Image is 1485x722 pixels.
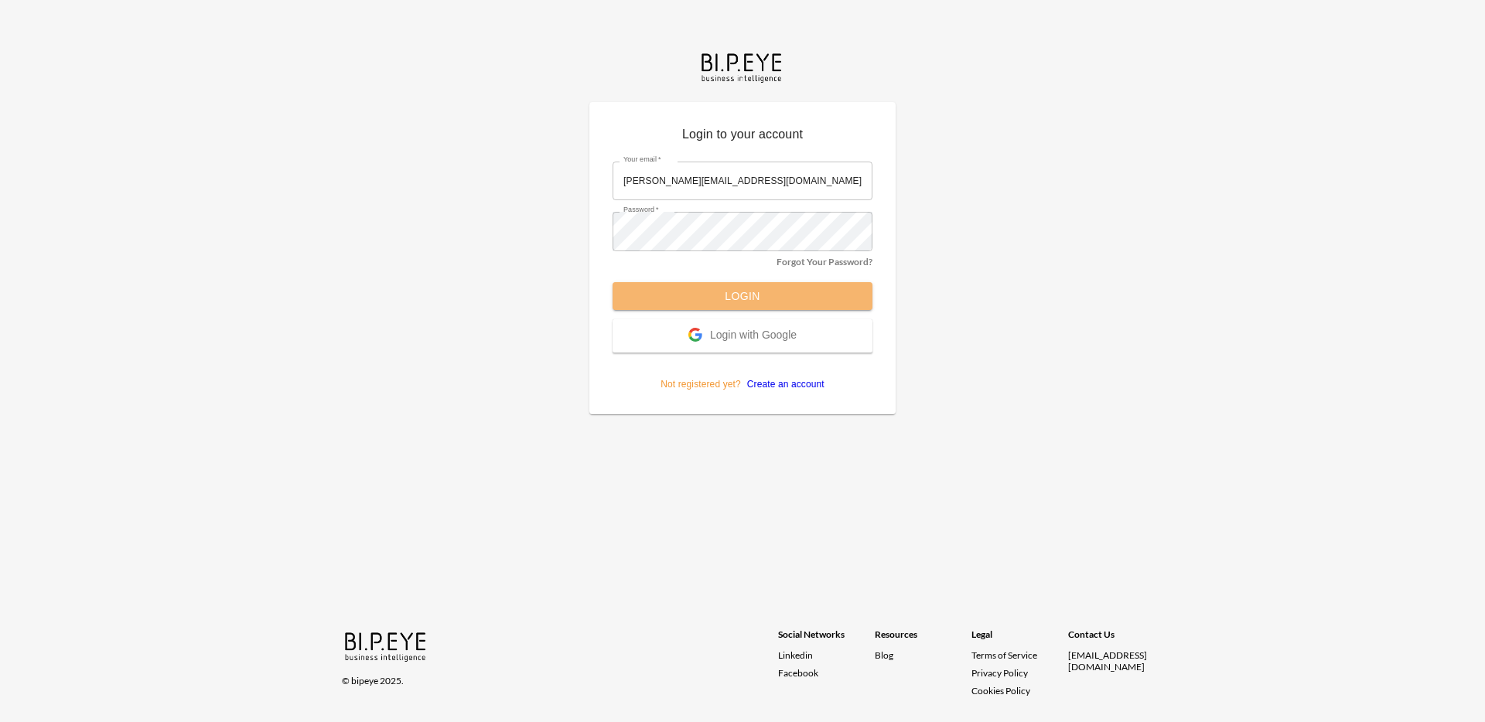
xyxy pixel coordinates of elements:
button: Login [613,282,872,311]
div: Social Networks [778,628,875,649]
p: Not registered yet? [613,352,872,391]
div: Resources [875,628,971,649]
label: Password [623,205,659,215]
img: bipeye-logo [698,49,787,84]
a: Facebook [778,667,875,679]
a: Blog [875,649,893,661]
label: Your email [623,155,661,165]
span: Linkedin [778,649,813,661]
span: Facebook [778,667,818,679]
a: Terms of Service [971,649,1062,661]
a: Privacy Policy [971,667,1028,679]
img: bipeye-logo [342,628,431,663]
p: Login to your account [613,125,872,150]
button: Login with Google [613,319,872,352]
a: Linkedin [778,649,875,661]
a: Create an account [741,379,824,390]
div: Legal [971,628,1068,649]
div: © bipeye 2025. [342,666,756,686]
div: [EMAIL_ADDRESS][DOMAIN_NAME] [1068,649,1165,673]
div: Contact Us [1068,628,1165,649]
a: Forgot Your Password? [777,256,872,267]
a: Cookies Policy [971,685,1030,696]
span: Login with Google [710,329,797,344]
